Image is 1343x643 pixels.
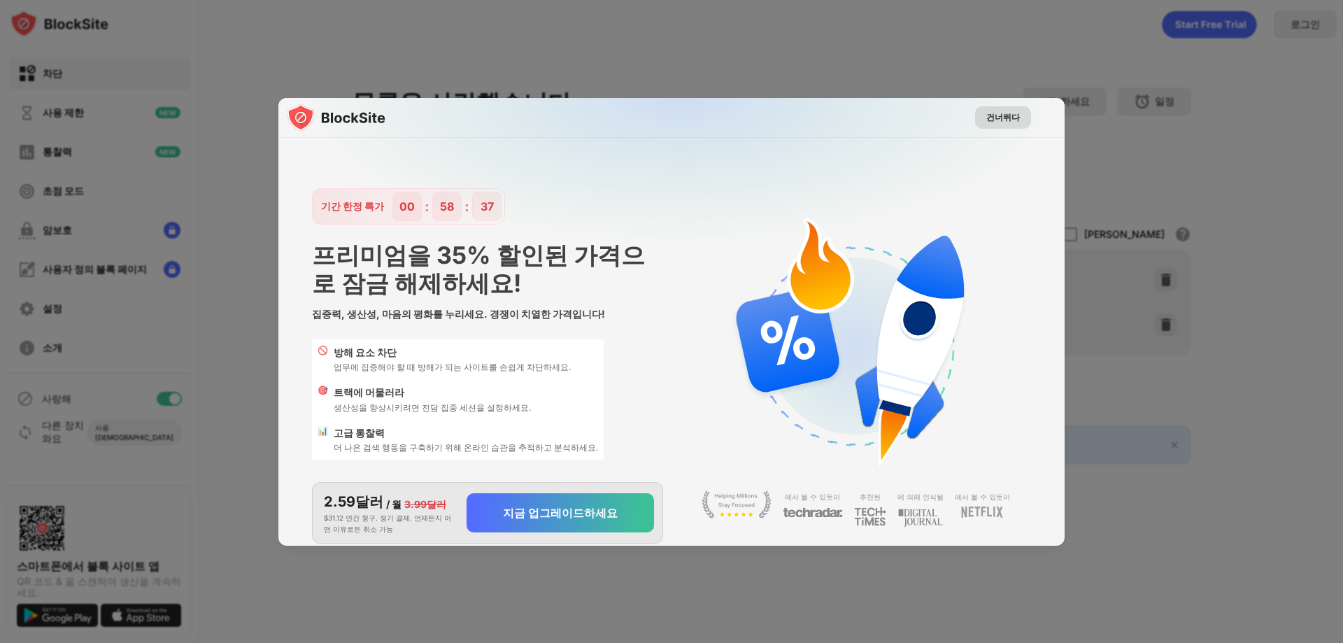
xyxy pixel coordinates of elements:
[318,425,328,436] font: 📊
[702,490,772,518] img: light-stay-focus.svg
[860,493,881,501] font: 추천된
[386,498,402,510] font: / 월
[334,402,531,413] font: 생산성을 향상시키려면 전담 집중 세션을 설정하세요.
[783,507,843,518] img: light-techradar.svg
[898,507,943,530] img: light-digital-journal.svg
[334,386,404,398] font: 트랙에 머물러라
[897,493,944,501] font: 에 의해 인식됨
[404,498,446,510] font: 3.99달러
[287,98,1073,375] img: gradient.svg
[503,506,618,520] font: 지금 업그레이드하세요
[955,493,1010,501] font: 에서 볼 수 있듯이
[334,442,598,453] font: 더 나은 검색 행동을 구축하기 위해 온라인 습관을 추적하고 분석하세요.
[318,385,328,395] font: 🎯
[334,427,385,439] font: 고급 통찰력
[854,507,886,526] img: light-techtimes.svg
[324,514,451,533] font: $31.12 연간 청구. 정기 결제. 언제든지 어떤 이유로든 취소 가능
[961,507,1003,518] img: light-netflix.svg
[324,493,383,510] font: 2.59달러
[785,493,840,501] font: 에서 볼 수 있듯이
[986,112,1020,122] font: 건너뛰다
